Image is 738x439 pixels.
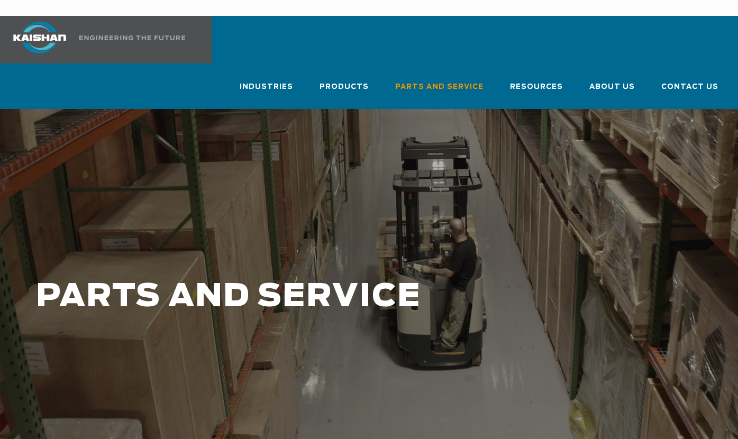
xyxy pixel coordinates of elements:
[240,81,293,93] span: Industries
[510,81,563,93] span: Resources
[320,81,369,93] span: Products
[589,81,635,93] span: About Us
[320,73,369,109] a: Products
[36,279,589,315] h1: PARTS AND SERVICE
[510,73,563,109] a: Resources
[240,73,293,109] a: Industries
[79,35,185,40] img: Engineering the future
[661,81,718,93] span: Contact Us
[395,73,484,109] a: Parts and Service
[395,81,484,93] span: Parts and Service
[589,73,635,109] a: About Us
[661,73,718,109] a: Contact Us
